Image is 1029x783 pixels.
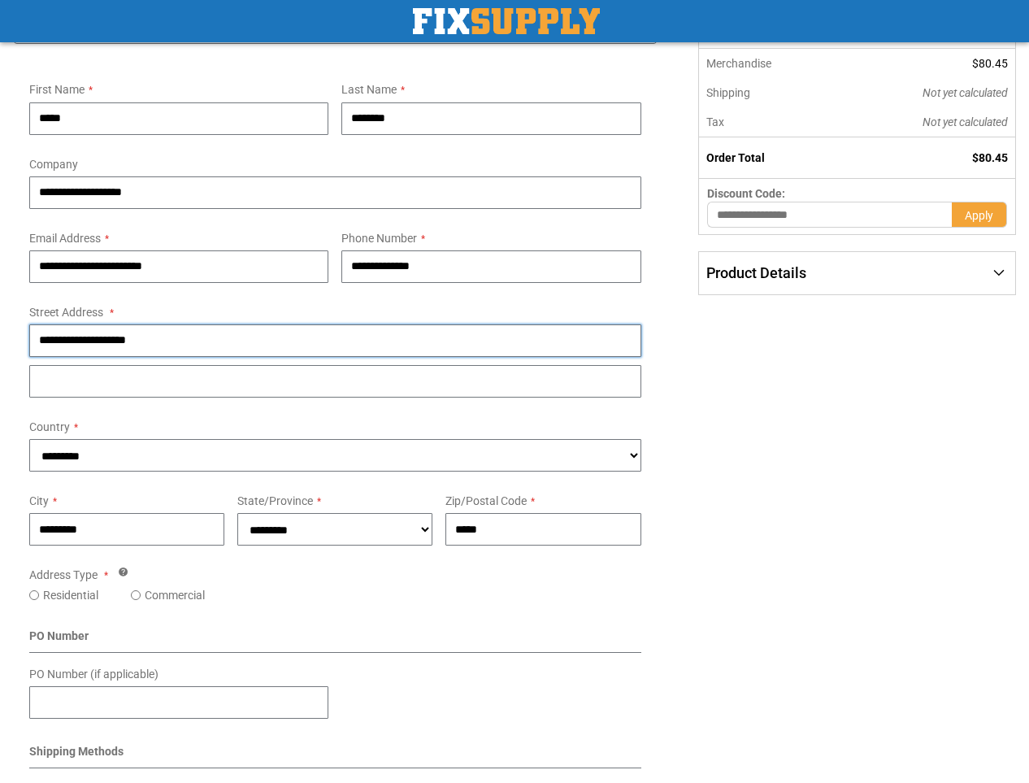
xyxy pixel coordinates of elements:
[43,587,98,603] label: Residential
[145,587,205,603] label: Commercial
[707,187,785,200] span: Discount Code:
[923,115,1008,128] span: Not yet calculated
[445,494,527,507] span: Zip/Postal Code
[923,86,1008,99] span: Not yet calculated
[29,668,158,681] span: PO Number (if applicable)
[29,494,49,507] span: City
[29,83,85,96] span: First Name
[29,232,101,245] span: Email Address
[698,107,839,137] th: Tax
[698,49,839,78] th: Merchandise
[29,158,78,171] span: Company
[29,568,98,581] span: Address Type
[29,420,70,433] span: Country
[965,209,993,222] span: Apply
[413,8,600,34] a: store logo
[29,743,641,768] div: Shipping Methods
[29,628,641,653] div: PO Number
[972,57,1008,70] span: $80.45
[413,8,600,34] img: Fix Industrial Supply
[237,494,313,507] span: State/Province
[341,83,397,96] span: Last Name
[706,86,750,99] span: Shipping
[952,202,1007,228] button: Apply
[706,264,806,281] span: Product Details
[972,151,1008,164] span: $80.45
[706,151,765,164] strong: Order Total
[341,232,417,245] span: Phone Number
[29,306,103,319] span: Street Address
